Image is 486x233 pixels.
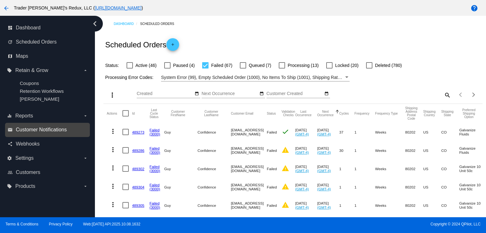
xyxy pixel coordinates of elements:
mat-cell: 80202 [405,178,423,196]
mat-cell: [DATE] [317,159,340,178]
span: Processing (13) [288,62,319,69]
a: Coupons [20,81,39,86]
a: Privacy Policy [49,222,73,226]
mat-cell: Confidence [197,214,231,233]
mat-cell: Weeks [375,214,405,233]
i: arrow_drop_down [83,68,88,73]
mat-cell: [DATE] [295,214,317,233]
button: Change sorting for PreferredShippingOption [459,108,478,119]
span: Scheduled Orders [16,39,57,45]
a: Failed [150,183,160,187]
mat-cell: [DATE] [295,123,317,141]
a: Terms & Conditions [5,222,38,226]
a: (3000) [150,187,160,191]
a: 489286 [132,148,144,152]
span: Copyright © 2024 QPilot, LLC [248,222,481,226]
a: Failed [150,164,160,169]
mat-cell: 1 [354,178,375,196]
mat-cell: [DATE] [317,214,340,233]
i: arrow_drop_down [83,184,88,189]
a: (3000) [150,205,160,209]
mat-icon: help [470,4,478,12]
button: Change sorting for ShippingCountry [423,110,436,117]
mat-cell: Galvanize 10 Unit 50c [459,214,484,233]
button: Change sorting for CustomerLastName [197,110,225,117]
i: settings [7,156,12,161]
a: [PERSON_NAME] [20,96,59,102]
a: [URL][DOMAIN_NAME] [95,5,141,10]
a: (3000) [150,132,160,136]
button: Change sorting for ShippingState [441,110,453,117]
a: (GMT-4) [317,205,331,209]
mat-cell: CO [441,178,459,196]
mat-icon: more_vert [109,201,117,208]
a: 489302 [132,167,144,171]
span: Webhooks [16,141,40,147]
mat-cell: Galvanize Fluids [459,141,484,159]
mat-cell: Weeks [375,196,405,214]
mat-cell: 1 [339,196,354,214]
i: people_outline [8,170,13,175]
button: Previous page [455,88,467,101]
mat-cell: [DATE] [317,141,340,159]
i: dashboard [8,25,13,30]
mat-cell: Guy [164,196,197,214]
span: Status: [105,63,119,68]
mat-icon: check [282,128,289,135]
i: email [8,127,13,132]
mat-cell: Guy [164,178,197,196]
span: Customers [16,170,40,175]
mat-icon: warning [282,201,289,209]
i: equalizer [7,113,12,118]
mat-icon: more_vert [109,146,117,153]
mat-icon: more_vert [109,164,117,172]
mat-cell: Confidence [197,123,231,141]
mat-cell: US [423,159,441,178]
mat-cell: Guy [164,123,197,141]
mat-cell: CO [441,214,459,233]
mat-icon: search [443,90,451,100]
a: 489273 [132,130,144,134]
mat-cell: [DATE] [317,123,340,141]
mat-cell: [EMAIL_ADDRESS][DOMAIN_NAME] [231,178,267,196]
span: Failed [267,203,277,207]
i: update [8,39,13,45]
mat-cell: [DATE] [317,178,340,196]
a: Scheduled Orders [140,19,180,29]
mat-cell: [DATE] [295,159,317,178]
mat-cell: Confidence [197,196,231,214]
a: 489305 [132,203,144,207]
mat-cell: US [423,141,441,159]
mat-cell: 1 [354,159,375,178]
mat-icon: date_range [259,91,264,96]
mat-cell: 30 [339,141,354,159]
button: Change sorting for NextOccurrenceUtc [317,110,334,117]
span: Settings [15,155,34,161]
button: Change sorting for Id [132,111,134,115]
button: Change sorting for Frequency [354,111,369,115]
button: Change sorting for Cycles [339,111,349,115]
a: share Webhooks [8,139,88,149]
mat-cell: [EMAIL_ADDRESS][DOMAIN_NAME] [231,123,267,141]
mat-icon: more_vert [109,91,116,99]
mat-cell: 1 [339,159,354,178]
span: Queued (7) [249,62,271,69]
mat-cell: 1 [354,214,375,233]
i: share [8,141,13,146]
mat-cell: 80202 [405,141,423,159]
mat-cell: Galvanize 10 Unit 50c [459,196,484,214]
a: map Maps [8,51,88,61]
mat-cell: Galvanize 10 Unit 50c [459,178,484,196]
span: Dashboard [16,25,40,31]
span: Paused (4) [173,62,195,69]
mat-cell: CO [441,141,459,159]
span: Active (46) [135,62,157,69]
button: Change sorting for FrequencyType [375,111,398,115]
mat-header-cell: Validation Checks [282,104,295,123]
span: Deleted (780) [375,62,402,69]
button: Change sorting for LastOccurrenceUtc [295,110,312,117]
mat-cell: US [423,178,441,196]
mat-cell: 80202 [405,159,423,178]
